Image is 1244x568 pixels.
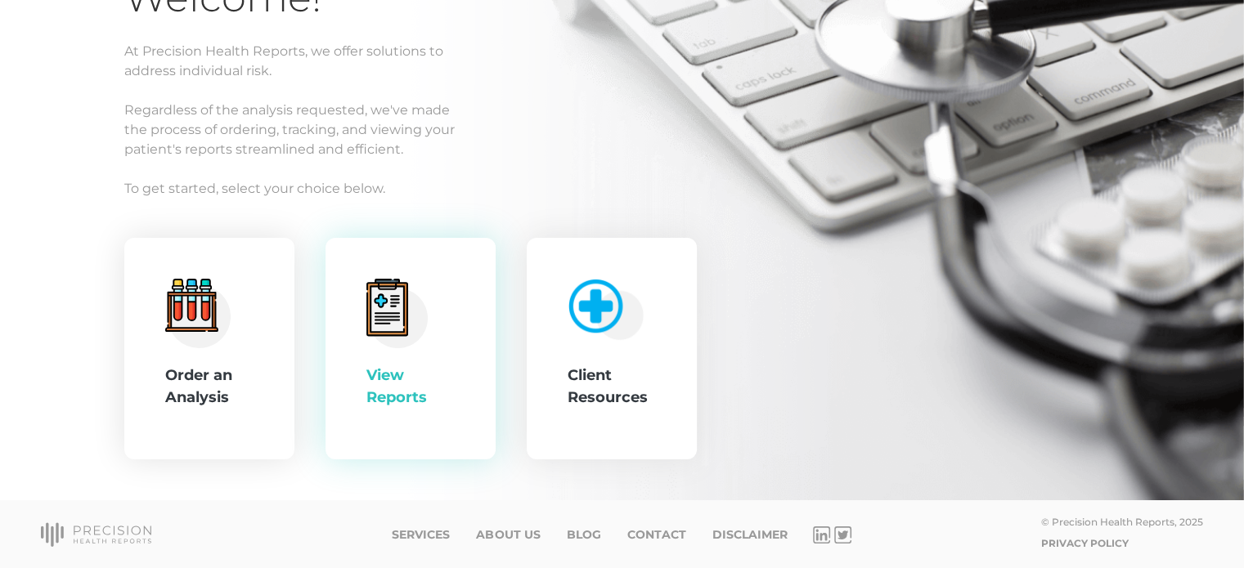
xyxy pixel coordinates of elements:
div: Client Resources [568,365,656,409]
div: View Reports [366,365,455,409]
div: © Precision Health Reports, 2025 [1041,516,1203,528]
img: client-resource.c5a3b187.png [560,271,644,341]
p: At Precision Health Reports, we offer solutions to address individual risk. [124,42,1120,81]
a: About Us [476,528,540,542]
a: Privacy Policy [1041,537,1129,549]
a: Services [392,528,450,542]
div: Order an Analysis [165,365,254,409]
a: Contact [626,528,685,542]
a: Blog [566,528,600,542]
p: To get started, select your choice below. [124,179,1120,199]
a: Disclaimer [712,528,787,542]
p: Regardless of the analysis requested, we've made the process of ordering, tracking, and viewing y... [124,101,1120,159]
